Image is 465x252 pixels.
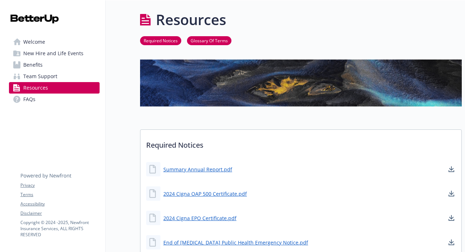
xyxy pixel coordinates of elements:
a: download document [447,238,456,247]
span: Benefits [23,59,43,71]
a: Privacy [20,182,99,189]
a: Welcome [9,36,100,48]
a: Accessibility [20,201,99,207]
span: New Hire and Life Events [23,48,83,59]
h1: Resources [156,9,226,30]
a: Required Notices [140,37,181,44]
a: Resources [9,82,100,94]
a: 2024 Cigna OAP 500 Certificate.pdf [163,190,247,198]
a: 2024 Cigna EPO Certificate.pdf [163,214,236,222]
a: Summary Annual Report.pdf [163,166,232,173]
a: download document [447,165,456,173]
span: FAQs [23,94,35,105]
img: resources page banner [140,60,462,106]
a: Benefits [9,59,100,71]
a: download document [447,189,456,198]
p: Copyright © 2024 - 2025 , Newfront Insurance Services, ALL RIGHTS RESERVED [20,219,99,238]
a: Glossary Of Terms [187,37,231,44]
a: Team Support [9,71,100,82]
a: Terms [20,191,99,198]
a: Disclaimer [20,210,99,217]
span: Resources [23,82,48,94]
span: Welcome [23,36,45,48]
a: End of [MEDICAL_DATA] Public Health Emergency Notice.pdf [163,239,308,246]
a: New Hire and Life Events [9,48,100,59]
a: FAQs [9,94,100,105]
p: Required Notices [140,130,461,156]
span: Team Support [23,71,57,82]
a: download document [447,214,456,222]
